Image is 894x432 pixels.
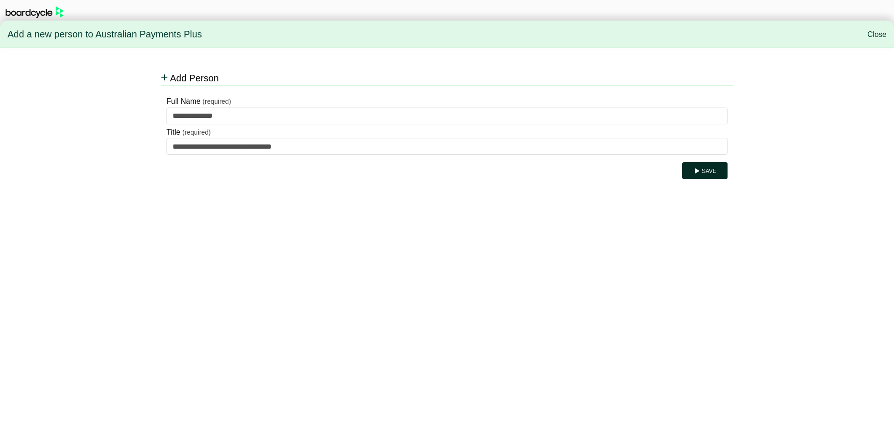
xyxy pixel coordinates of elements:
[166,95,201,108] label: Full Name
[682,162,728,179] button: Save
[7,25,202,44] span: Add a new person to Australian Payments Plus
[867,30,887,38] a: Close
[170,73,219,83] span: Add Person
[202,98,231,105] small: (required)
[166,126,180,138] label: Title
[182,129,211,136] small: (required)
[6,7,64,18] img: BoardcycleBlackGreen-aaafeed430059cb809a45853b8cf6d952af9d84e6e89e1f1685b34bfd5cb7d64.svg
